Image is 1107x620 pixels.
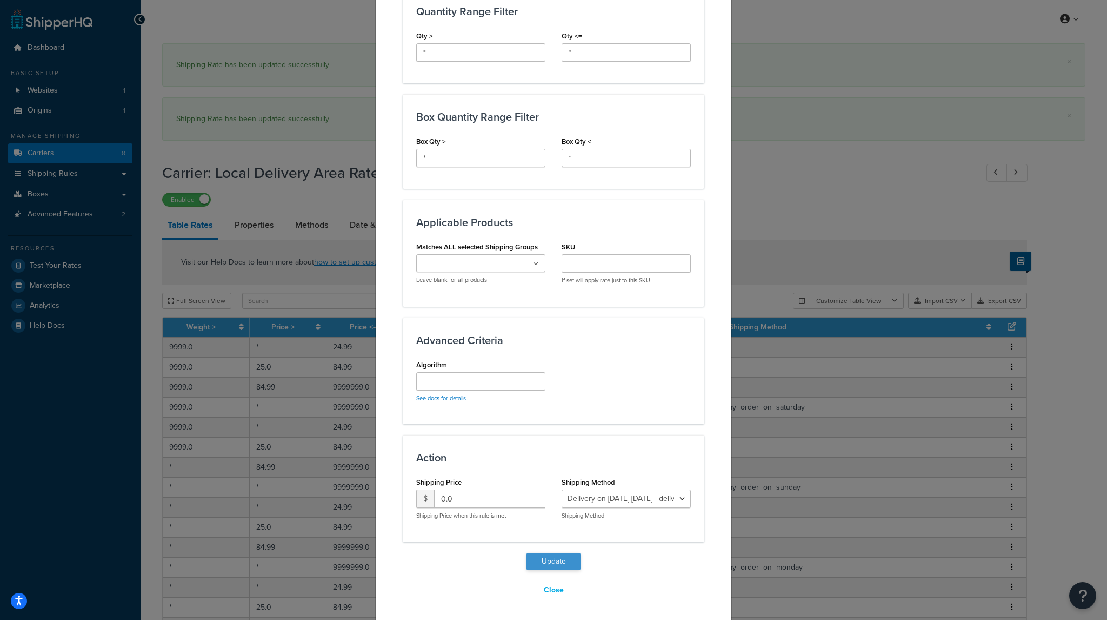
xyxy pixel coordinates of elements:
[562,276,691,285] p: If set will apply rate just to this SKU
[562,478,615,486] label: Shipping Method
[416,276,545,284] p: Leave blank for all products
[562,512,691,520] p: Shipping Method
[562,243,575,251] label: SKU
[416,394,466,403] a: See docs for details
[416,5,691,17] h3: Quantity Range Filter
[416,216,691,228] h3: Applicable Products
[562,32,582,40] label: Qty <=
[416,478,462,486] label: Shipping Price
[416,137,446,146] label: Box Qty >
[416,512,545,520] p: Shipping Price when this rule is met
[416,32,433,40] label: Qty >
[537,581,571,599] button: Close
[416,111,691,123] h3: Box Quantity Range Filter
[416,243,538,251] label: Matches ALL selected Shipping Groups
[416,490,434,508] span: $
[562,137,595,146] label: Box Qty <=
[416,452,691,464] h3: Action
[416,334,691,346] h3: Advanced Criteria
[526,553,581,570] button: Update
[416,361,447,369] label: Algorithm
